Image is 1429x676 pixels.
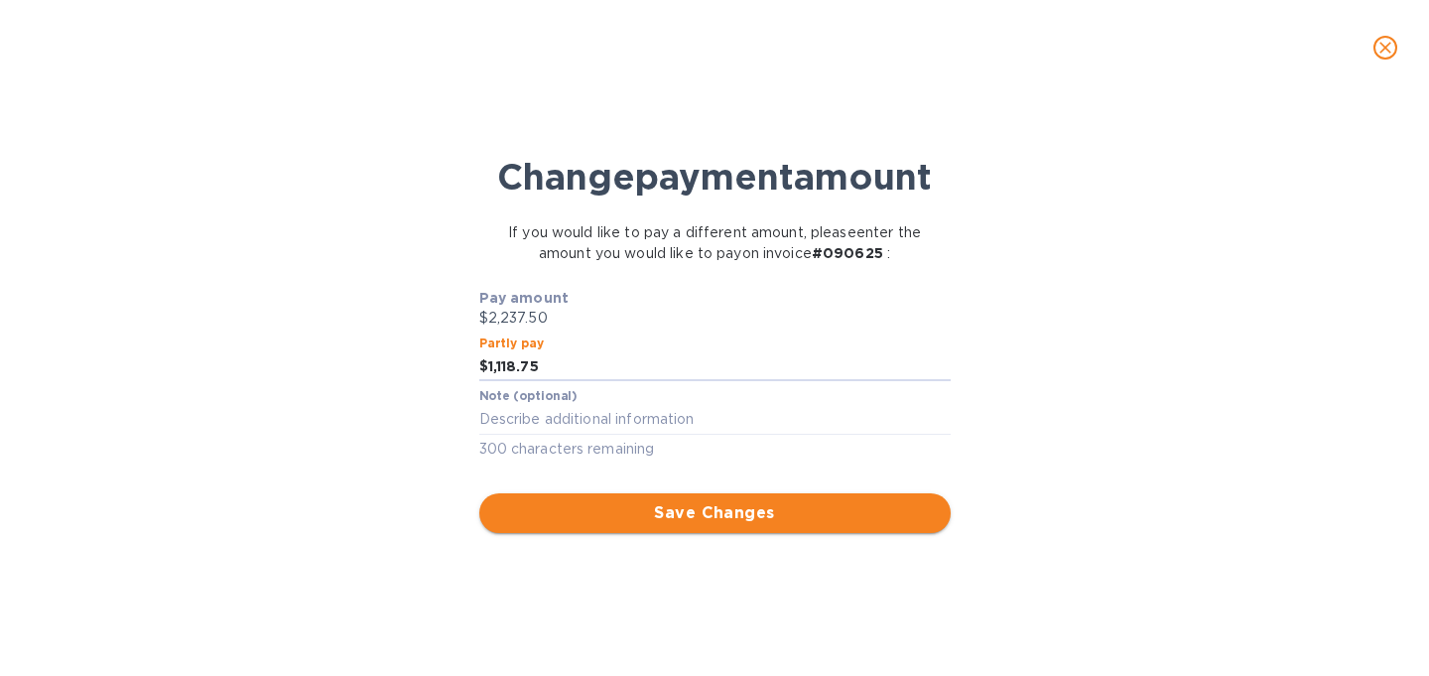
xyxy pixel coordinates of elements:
button: close [1362,24,1409,71]
button: Save Changes [479,493,951,533]
input: Enter the amount you would like to pay [488,352,951,382]
b: Pay amount [479,290,570,306]
b: # 090625 [812,245,883,261]
div: $ [479,352,488,382]
p: $2,237.50 [479,308,951,329]
b: Change payment amount [497,155,932,199]
label: Note (optional) [479,391,577,403]
span: Save Changes [495,501,935,525]
p: If you would like to pay a different amount, please enter the amount you would like to pay on inv... [497,222,933,264]
label: Partly pay [479,338,545,349]
p: 300 characters remaining [479,438,951,461]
